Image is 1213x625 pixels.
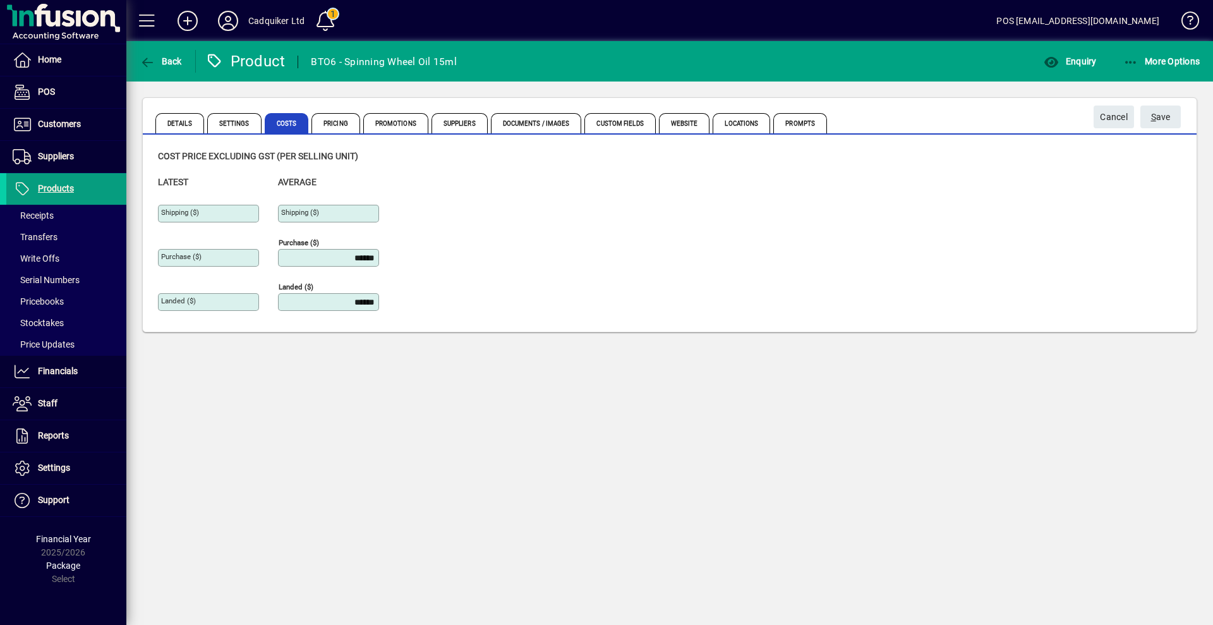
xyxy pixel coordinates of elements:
[38,366,78,376] span: Financials
[38,183,74,193] span: Products
[161,252,202,261] mat-label: Purchase ($)
[311,52,457,72] div: BTO6 - Spinning Wheel Oil 15ml
[1151,107,1171,128] span: ave
[208,9,248,32] button: Profile
[279,238,319,247] mat-label: Purchase ($)
[6,205,126,226] a: Receipts
[38,398,57,408] span: Staff
[431,113,488,133] span: Suppliers
[13,232,57,242] span: Transfers
[36,534,91,544] span: Financial Year
[279,282,313,291] mat-label: Landed ($)
[38,54,61,64] span: Home
[140,56,182,66] span: Back
[6,356,126,387] a: Financials
[6,141,126,173] a: Suppliers
[713,113,770,133] span: Locations
[158,151,358,161] span: Cost price excluding GST (per selling unit)
[13,339,75,349] span: Price Updates
[491,113,582,133] span: Documents / Images
[6,76,126,108] a: POS
[1044,56,1096,66] span: Enquiry
[13,275,80,285] span: Serial Numbers
[363,113,428,133] span: Promotions
[1172,3,1197,44] a: Knowledge Base
[38,151,74,161] span: Suppliers
[6,291,126,312] a: Pricebooks
[6,334,126,355] a: Price Updates
[1123,56,1200,66] span: More Options
[167,9,208,32] button: Add
[205,51,286,71] div: Product
[1140,106,1181,128] button: Save
[38,119,81,129] span: Customers
[13,296,64,306] span: Pricebooks
[278,177,317,187] span: Average
[155,113,204,133] span: Details
[996,11,1159,31] div: POS [EMAIL_ADDRESS][DOMAIN_NAME]
[659,113,710,133] span: Website
[6,388,126,420] a: Staff
[6,248,126,269] a: Write Offs
[46,561,80,571] span: Package
[38,463,70,473] span: Settings
[584,113,655,133] span: Custom Fields
[13,318,64,328] span: Stocktakes
[1041,50,1099,73] button: Enquiry
[161,296,196,305] mat-label: Landed ($)
[1120,50,1204,73] button: More Options
[6,452,126,484] a: Settings
[6,312,126,334] a: Stocktakes
[158,177,188,187] span: Latest
[1094,106,1134,128] button: Cancel
[38,430,69,440] span: Reports
[126,50,196,73] app-page-header-button: Back
[207,113,262,133] span: Settings
[265,113,309,133] span: Costs
[311,113,360,133] span: Pricing
[13,210,54,221] span: Receipts
[281,208,319,217] mat-label: Shipping ($)
[248,11,305,31] div: Cadquiker Ltd
[6,226,126,248] a: Transfers
[773,113,827,133] span: Prompts
[6,269,126,291] a: Serial Numbers
[6,420,126,452] a: Reports
[38,495,69,505] span: Support
[6,44,126,76] a: Home
[1100,107,1128,128] span: Cancel
[1151,112,1156,122] span: S
[6,485,126,516] a: Support
[13,253,59,264] span: Write Offs
[136,50,185,73] button: Back
[38,87,55,97] span: POS
[6,109,126,140] a: Customers
[161,208,199,217] mat-label: Shipping ($)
